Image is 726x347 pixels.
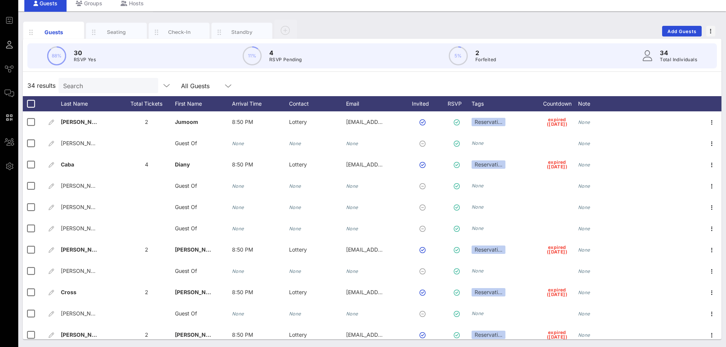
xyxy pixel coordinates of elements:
[74,48,96,57] p: 30
[175,204,197,210] span: Guest Of
[289,161,307,168] span: Lottery
[472,225,484,231] i: None
[289,268,301,274] i: None
[61,204,105,210] span: [PERSON_NAME]
[118,282,175,303] div: 2
[269,56,302,63] p: RSVP Pending
[289,226,301,231] i: None
[578,183,590,189] i: None
[472,118,505,126] div: Reservati…
[232,226,244,231] i: None
[37,28,71,36] div: Guests
[232,119,253,125] span: 8:50 PM
[232,268,244,274] i: None
[175,119,198,125] span: Jumoom
[225,29,259,36] div: Standby
[269,48,302,57] p: 4
[27,81,56,90] span: 34 results
[472,96,536,111] div: Tags
[61,119,106,125] span: [PERSON_NAME]
[289,119,307,125] span: Lottery
[61,182,105,189] span: [PERSON_NAME]
[162,29,196,36] div: Check-In
[61,310,105,317] span: [PERSON_NAME]
[61,268,105,274] span: [PERSON_NAME]
[232,289,253,295] span: 8:50 PM
[118,239,175,260] div: 2
[578,311,590,317] i: None
[472,288,505,296] div: Reservati…
[232,246,253,253] span: 8:50 PM
[175,225,197,231] span: Guest Of
[346,268,358,274] i: None
[578,204,590,210] i: None
[346,289,438,295] span: [EMAIL_ADDRESS][DOMAIN_NAME]
[232,204,244,210] i: None
[445,96,472,111] div: RSVP
[61,225,105,231] span: [PERSON_NAME]
[175,289,220,295] span: [PERSON_NAME]
[660,56,697,63] p: Total Individuals
[536,96,578,111] div: Countdown
[547,117,567,127] span: expired ([DATE])
[118,96,175,111] div: Total Tickets
[475,56,496,63] p: Forfeited
[578,96,635,111] div: Note
[403,96,445,111] div: Invited
[472,311,484,316] i: None
[289,96,346,111] div: Contact
[175,182,197,189] span: Guest Of
[578,141,590,146] i: None
[472,204,484,210] i: None
[346,183,358,189] i: None
[232,96,289,111] div: Arrival Time
[547,245,567,254] span: expired ([DATE])
[175,161,190,168] span: Diany
[578,332,590,338] i: None
[472,246,505,254] div: Reservati…
[289,331,307,338] span: Lottery
[578,119,590,125] i: None
[61,246,106,253] span: [PERSON_NAME]
[289,246,307,253] span: Lottery
[232,331,253,338] span: 8:50 PM
[472,160,505,169] div: Reservati…
[289,183,301,189] i: None
[472,140,484,146] i: None
[61,140,105,146] span: [PERSON_NAME]
[175,310,197,317] span: Guest Of
[289,311,301,317] i: None
[578,290,590,295] i: None
[667,29,697,34] span: Add Guests
[118,111,175,133] div: 2
[61,289,76,295] span: Cross
[175,96,232,111] div: First Name
[346,311,358,317] i: None
[232,141,244,146] i: None
[118,324,175,345] div: 2
[232,183,244,189] i: None
[289,141,301,146] i: None
[232,311,244,317] i: None
[472,331,505,339] div: Reservati…
[346,331,438,338] span: [EMAIL_ADDRESS][DOMAIN_NAME]
[346,204,358,210] i: None
[61,161,74,168] span: Caba
[289,289,307,295] span: Lottery
[232,161,253,168] span: 8:50 PM
[346,226,358,231] i: None
[100,29,133,36] div: Seating
[578,226,590,231] i: None
[547,160,567,169] span: expired ([DATE])
[175,268,197,274] span: Guest Of
[61,96,118,111] div: Last Name
[118,154,175,175] div: 4
[475,48,496,57] p: 2
[662,26,702,36] button: Add Guests
[346,119,438,125] span: [EMAIL_ADDRESS][DOMAIN_NAME]
[289,204,301,210] i: None
[660,48,697,57] p: 34
[74,56,96,63] p: RSVP Yes
[346,96,403,111] div: Email
[181,82,210,89] div: All Guests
